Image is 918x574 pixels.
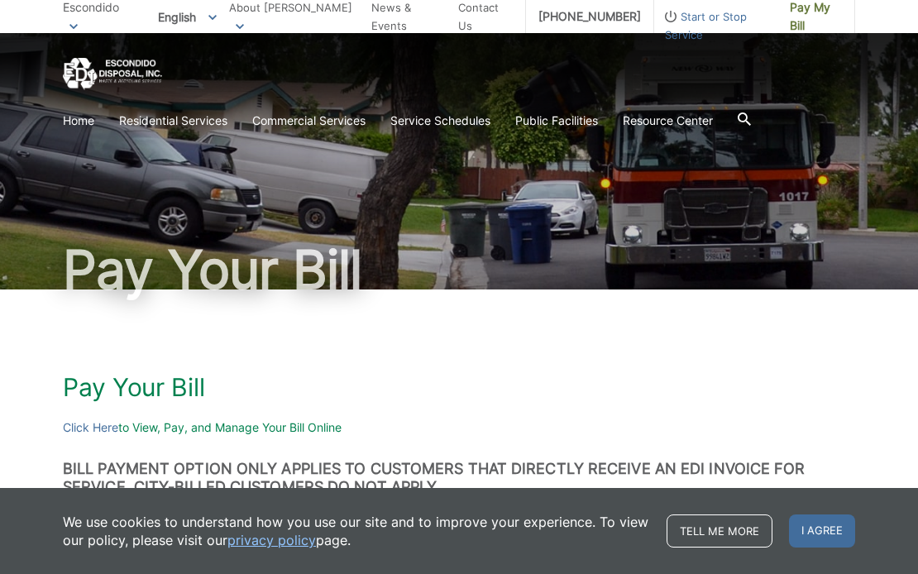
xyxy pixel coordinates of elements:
[390,112,490,130] a: Service Schedules
[63,419,118,437] a: Click Here
[667,514,772,548] a: Tell me more
[252,112,366,130] a: Commercial Services
[63,112,94,130] a: Home
[146,3,229,31] span: English
[63,419,855,437] p: to View, Pay, and Manage Your Bill Online
[63,372,855,402] h1: Pay Your Bill
[119,112,227,130] a: Residential Services
[63,460,855,496] h3: BILL PAYMENT OPTION ONLY APPLIES TO CUSTOMERS THAT DIRECTLY RECEIVE AN EDI INVOICE FOR SERVICE. C...
[63,513,650,549] p: We use cookies to understand how you use our site and to improve your experience. To view our pol...
[227,531,316,549] a: privacy policy
[623,112,713,130] a: Resource Center
[63,243,855,296] h1: Pay Your Bill
[515,112,598,130] a: Public Facilities
[789,514,855,548] span: I agree
[63,58,162,90] a: EDCD logo. Return to the homepage.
